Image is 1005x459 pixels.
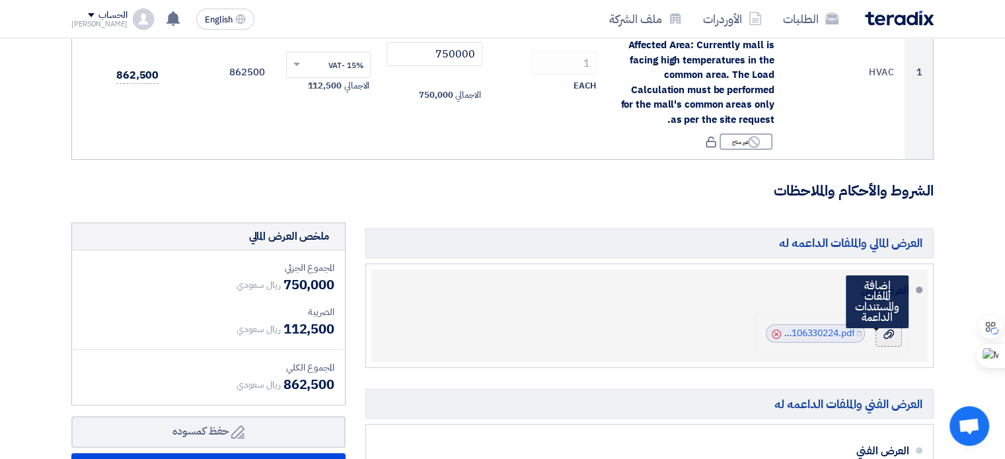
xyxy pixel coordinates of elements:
[949,406,989,446] div: Open chat
[205,15,233,24] span: English
[283,275,334,295] span: 750,000
[83,305,334,319] div: الضريبة
[237,378,281,392] span: ريال سعودي
[98,10,127,21] div: الحساب
[71,20,128,28] div: [PERSON_NAME]
[865,11,934,26] img: Teradix logo
[692,3,772,34] a: الأوردرات
[419,88,453,102] span: 750,000
[531,52,597,75] input: RFQ_STEP1.ITEMS.2.AMOUNT_TITLE
[574,79,596,92] span: EACH
[71,181,934,201] h3: الشروط والأحكام والملاحظات
[196,9,254,30] button: English
[83,361,334,374] div: المجموع الكلي
[286,52,371,78] ng-select: VAT
[344,79,369,92] span: الاجمالي
[283,374,334,394] span: 862,500
[71,416,346,448] button: حفظ كمسوده
[599,3,692,34] a: ملف الشركة
[308,79,342,92] span: 112,500
[455,88,480,102] span: الاجمالي
[365,389,934,419] h5: العرض الفني والملفات الداعمه له
[392,275,909,306] div: العرض المالي
[772,3,849,34] a: الطلبات
[133,9,154,30] img: profile_test.png
[365,228,934,258] h5: العرض المالي والملفات الداعمه له
[846,275,909,328] div: إضافة الملفات والمستندات الداعمة
[720,133,772,150] div: غير متاح
[237,278,281,292] span: ريال سعودي
[248,229,329,244] div: ملخص العرض المالي
[283,319,334,339] span: 112,500
[387,42,482,66] input: أدخل سعر الوحدة
[83,261,334,275] div: المجموع الجزئي
[116,67,159,84] span: 862,500
[237,322,281,336] span: ريال سعودي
